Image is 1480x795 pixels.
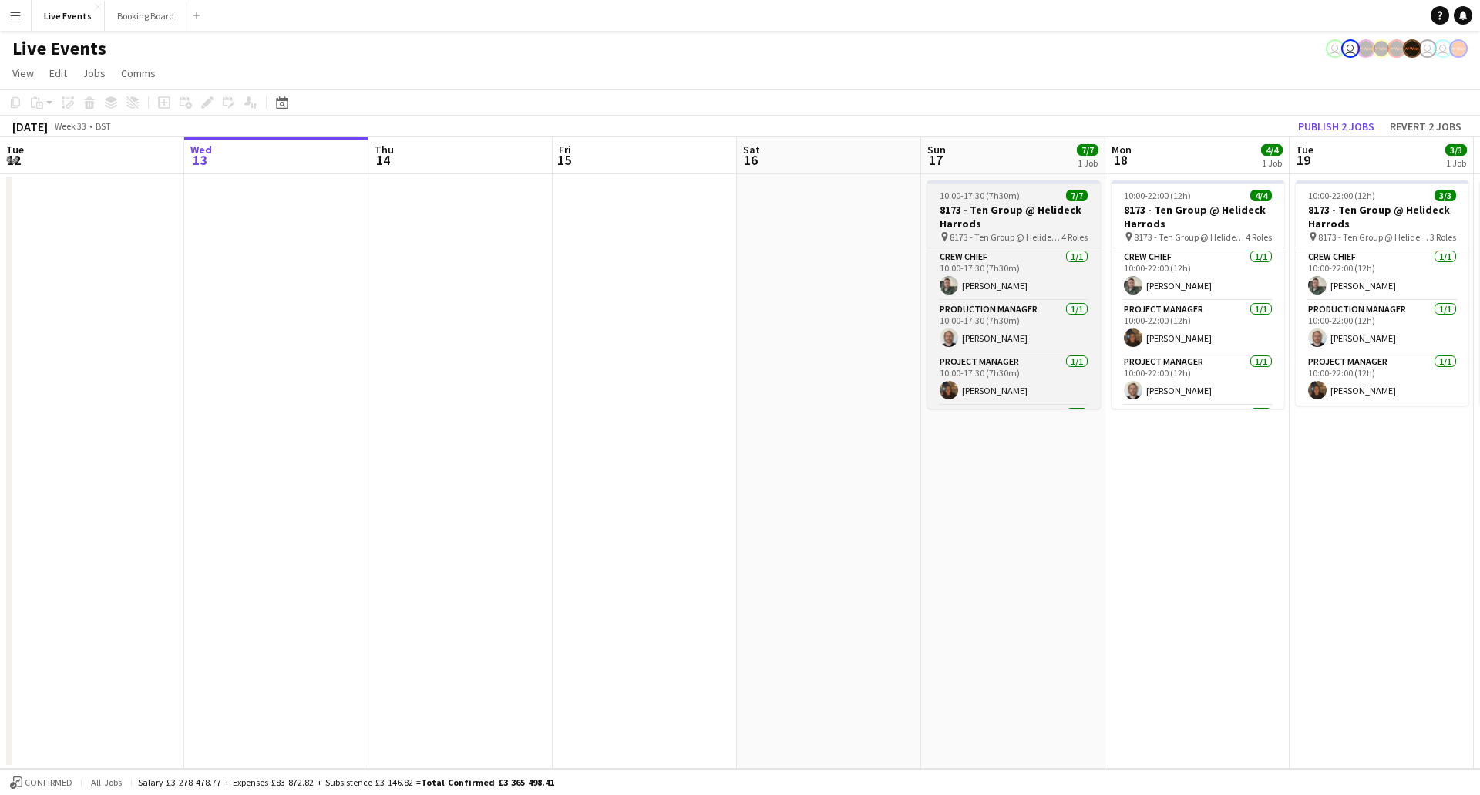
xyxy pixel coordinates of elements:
[1308,190,1375,201] span: 10:00-22:00 (12h)
[927,248,1100,301] app-card-role: Crew Chief1/110:00-17:30 (7h30m)[PERSON_NAME]
[375,143,394,157] span: Thu
[1124,190,1191,201] span: 10:00-22:00 (12h)
[743,143,760,157] span: Sat
[927,301,1100,353] app-card-role: Production Manager1/110:00-17:30 (7h30m)[PERSON_NAME]
[1077,144,1098,156] span: 7/7
[49,66,67,80] span: Edit
[1318,231,1430,243] span: 8173 - Ten Group @ Helideck Harrods
[32,1,105,31] button: Live Events
[6,63,40,83] a: View
[1387,39,1406,58] app-user-avatar: Production Managers
[1293,151,1313,169] span: 19
[4,151,24,169] span: 12
[12,119,48,134] div: [DATE]
[1292,116,1381,136] button: Publish 2 jobs
[927,203,1100,231] h3: 8173 - Ten Group @ Helideck Harrods
[1078,157,1098,169] div: 1 Job
[1403,39,1421,58] app-user-avatar: Production Managers
[1326,39,1344,58] app-user-avatar: Andrew Gorman
[1246,231,1272,243] span: 4 Roles
[1296,203,1468,231] h3: 8173 - Ten Group @ Helideck Harrods
[88,776,125,788] span: All jobs
[1066,190,1088,201] span: 7/7
[115,63,162,83] a: Comms
[82,66,106,80] span: Jobs
[1134,231,1246,243] span: 8173 - Ten Group @ Helideck Harrods
[12,37,106,60] h1: Live Events
[927,180,1100,409] app-job-card: 10:00-17:30 (7h30m)7/78173 - Ten Group @ Helideck Harrods 8173 - Ten Group @ Helideck Harrods4 Ro...
[1449,39,1468,58] app-user-avatar: Alex Gill
[1296,248,1468,301] app-card-role: Crew Chief1/110:00-22:00 (12h)[PERSON_NAME]
[1435,190,1456,201] span: 3/3
[1434,39,1452,58] app-user-avatar: Technical Department
[138,776,554,788] div: Salary £3 278 478.77 + Expenses £83 872.82 + Subsistence £3 146.82 =
[741,151,760,169] span: 16
[1061,231,1088,243] span: 4 Roles
[1112,353,1284,406] app-card-role: Project Manager1/110:00-22:00 (12h)[PERSON_NAME]
[1261,144,1283,156] span: 4/4
[1112,143,1132,157] span: Mon
[1112,248,1284,301] app-card-role: Crew Chief1/110:00-22:00 (12h)[PERSON_NAME]
[927,143,946,157] span: Sun
[1341,39,1360,58] app-user-avatar: Eden Hopkins
[76,63,112,83] a: Jobs
[1446,157,1466,169] div: 1 Job
[190,143,212,157] span: Wed
[8,774,75,791] button: Confirmed
[1296,180,1468,406] app-job-card: 10:00-22:00 (12h)3/38173 - Ten Group @ Helideck Harrods 8173 - Ten Group @ Helideck Harrods3 Role...
[12,66,34,80] span: View
[1112,203,1284,231] h3: 8173 - Ten Group @ Helideck Harrods
[927,406,1100,525] app-card-role: Site Technician4/4
[950,231,1061,243] span: 8173 - Ten Group @ Helideck Harrods
[421,776,554,788] span: Total Confirmed £3 365 498.41
[1112,301,1284,353] app-card-role: Project Manager1/110:00-22:00 (12h)[PERSON_NAME]
[940,190,1020,201] span: 10:00-17:30 (7h30m)
[43,63,73,83] a: Edit
[96,120,111,132] div: BST
[1296,353,1468,406] app-card-role: Project Manager1/110:00-22:00 (12h)[PERSON_NAME]
[121,66,156,80] span: Comms
[6,143,24,157] span: Tue
[1262,157,1282,169] div: 1 Job
[105,1,187,31] button: Booking Board
[1445,144,1467,156] span: 3/3
[559,143,571,157] span: Fri
[1384,116,1468,136] button: Revert 2 jobs
[188,151,212,169] span: 13
[1109,151,1132,169] span: 18
[51,120,89,132] span: Week 33
[1250,190,1272,201] span: 4/4
[1418,39,1437,58] app-user-avatar: Ollie Rolfe
[1430,231,1456,243] span: 3 Roles
[557,151,571,169] span: 15
[1372,39,1391,58] app-user-avatar: Production Managers
[372,151,394,169] span: 14
[25,777,72,788] span: Confirmed
[1112,180,1284,409] app-job-card: 10:00-22:00 (12h)4/48173 - Ten Group @ Helideck Harrods 8173 - Ten Group @ Helideck Harrods4 Role...
[927,353,1100,406] app-card-role: Project Manager1/110:00-17:30 (7h30m)[PERSON_NAME]
[925,151,946,169] span: 17
[1357,39,1375,58] app-user-avatar: Production Managers
[1296,301,1468,353] app-card-role: Production Manager1/110:00-22:00 (12h)[PERSON_NAME]
[1296,143,1313,157] span: Tue
[1112,406,1284,458] app-card-role: Site Technician1/1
